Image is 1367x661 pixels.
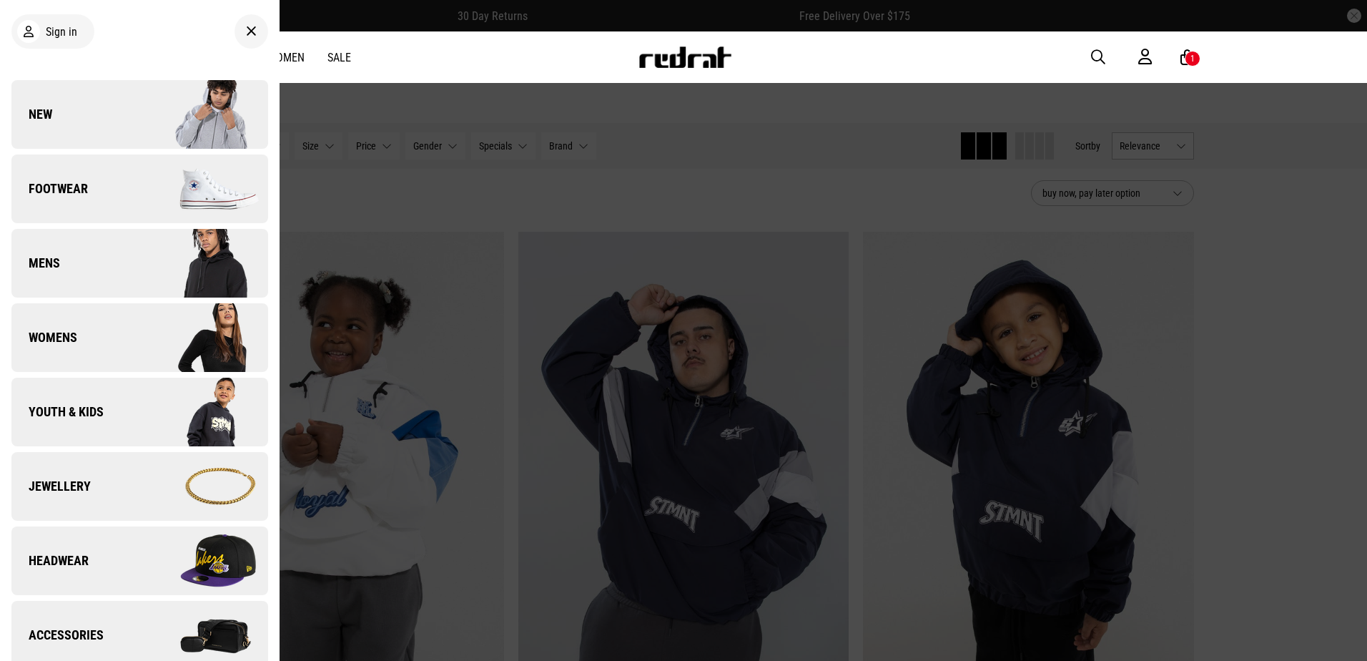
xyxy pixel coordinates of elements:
[11,303,268,372] a: Womens Company
[1180,50,1194,65] a: 1
[11,478,91,495] span: Jewellery
[46,25,77,39] span: Sign in
[139,376,267,448] img: Company
[11,80,268,149] a: New Company
[139,525,267,597] img: Company
[11,403,104,421] span: Youth & Kids
[139,451,267,522] img: Company
[139,302,267,373] img: Company
[11,106,52,123] span: New
[1190,54,1195,64] div: 1
[11,378,268,446] a: Youth & Kids Company
[11,255,60,272] span: Mens
[11,180,88,197] span: Footwear
[139,227,267,299] img: Company
[11,155,268,223] a: Footwear Company
[11,452,268,521] a: Jewellery Company
[11,6,54,49] button: Open LiveChat chat widget
[11,552,89,569] span: Headwear
[267,51,305,64] a: Women
[139,79,267,150] img: Company
[638,46,732,68] img: Redrat logo
[11,229,268,298] a: Mens Company
[327,51,351,64] a: Sale
[11,627,104,644] span: Accessories
[139,153,267,225] img: Company
[11,329,77,346] span: Womens
[11,527,268,595] a: Headwear Company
